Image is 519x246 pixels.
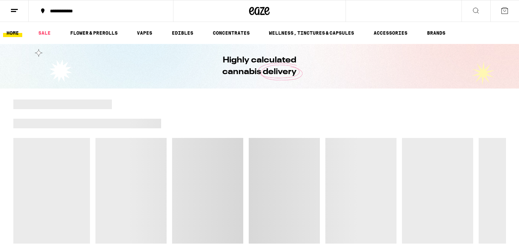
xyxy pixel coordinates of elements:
a: CONCENTRATES [209,29,253,37]
button: BRANDS [424,29,449,37]
a: ACCESSORIES [370,29,411,37]
a: SALE [35,29,54,37]
a: WELLNESS, TINCTURES & CAPSULES [265,29,358,37]
a: VAPES [133,29,156,37]
h1: Highly calculated cannabis delivery [203,55,316,78]
a: HOME [3,29,22,37]
a: EDIBLES [168,29,197,37]
a: FLOWER & PREROLLS [67,29,121,37]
